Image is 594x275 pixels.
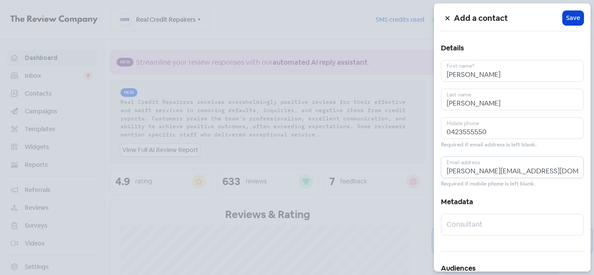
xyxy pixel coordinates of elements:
[566,13,580,23] span: Save
[441,262,584,275] h5: Audiences
[441,156,584,178] input: Email address
[441,214,584,235] input: Consultant
[441,89,584,110] input: Last name
[441,117,584,139] input: Mobile phone
[441,60,584,82] input: First name
[441,141,537,149] small: Required if email address is left blank.
[441,195,584,209] h5: Metadata
[441,42,584,55] h5: Details
[454,12,563,25] h5: Add a contact
[441,180,535,188] small: Required if mobile phone is left blank.
[563,11,584,25] button: Save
